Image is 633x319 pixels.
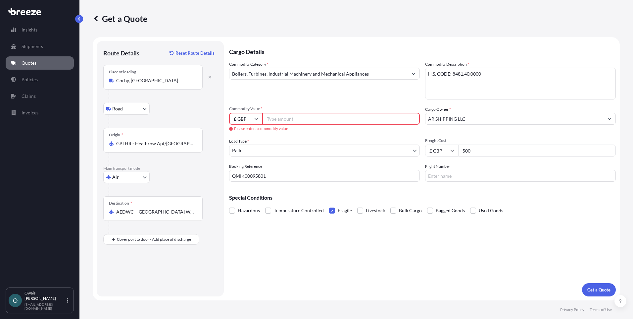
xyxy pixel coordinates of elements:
input: Select a commodity type [229,68,408,80]
span: Bagged Goods [436,206,465,216]
input: Enter amount [458,145,616,157]
button: Show suggestions [604,113,615,125]
span: O [13,297,18,304]
input: Type amount [262,113,420,125]
a: Terms of Use [590,307,612,312]
button: Show suggestions [408,68,419,80]
p: Get a Quote [587,287,610,293]
label: Commodity Description [425,61,469,68]
span: Load Type [229,138,249,145]
button: Select transport [103,171,150,183]
span: Fragile [338,206,352,216]
p: Claims [22,93,36,99]
div: Place of loading [109,69,136,75]
span: Cover port to door - Add place of discharge [117,236,191,243]
label: Booking Reference [229,163,262,170]
button: Select transport [103,103,150,115]
p: Policies [22,76,38,83]
input: Origin [116,140,194,147]
p: Get a Quote [93,13,147,24]
button: Cover port to door - Add place of discharge [103,234,199,245]
p: Quotes [22,60,36,66]
a: Claims [6,90,74,103]
input: Destination [116,209,194,215]
p: Special Conditions [229,195,616,200]
input: Your internal reference [229,170,420,182]
span: Hazardous [238,206,260,216]
span: Livestock [366,206,385,216]
a: Privacy Policy [560,307,584,312]
div: Destination [109,201,132,206]
span: Bulk Cargo [399,206,422,216]
a: Insights [6,23,74,36]
a: Quotes [6,56,74,70]
label: Flight Number [425,163,450,170]
a: Policies [6,73,74,86]
input: Enter name [425,170,616,182]
p: Main transport mode [103,166,217,171]
span: Pallet [232,147,244,154]
p: Invoices [22,109,38,116]
button: Pallet [229,145,420,157]
div: Origin [109,132,123,138]
input: Place of loading [116,77,194,84]
span: Commodity Value [229,106,420,111]
span: Please enter a commodity value [229,126,420,131]
p: Reset Route Details [175,50,215,56]
button: Get a Quote [582,283,616,296]
p: Cargo Details [229,41,616,61]
label: Cargo Owner [425,106,451,113]
span: Air [112,174,119,180]
p: [EMAIL_ADDRESS][DOMAIN_NAME] [24,302,66,310]
p: Route Details [103,49,139,57]
a: Shipments [6,40,74,53]
input: Full name [425,113,604,125]
span: Used Goods [479,206,503,216]
p: Insights [22,27,37,33]
a: Invoices [6,106,74,119]
button: Reset Route Details [166,48,217,58]
p: Shipments [22,43,43,50]
span: Freight Cost [425,138,616,143]
span: Temperature Controlled [274,206,324,216]
label: Commodity Category [229,61,268,68]
p: Owais [PERSON_NAME] [24,290,66,301]
span: Road [112,105,123,112]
